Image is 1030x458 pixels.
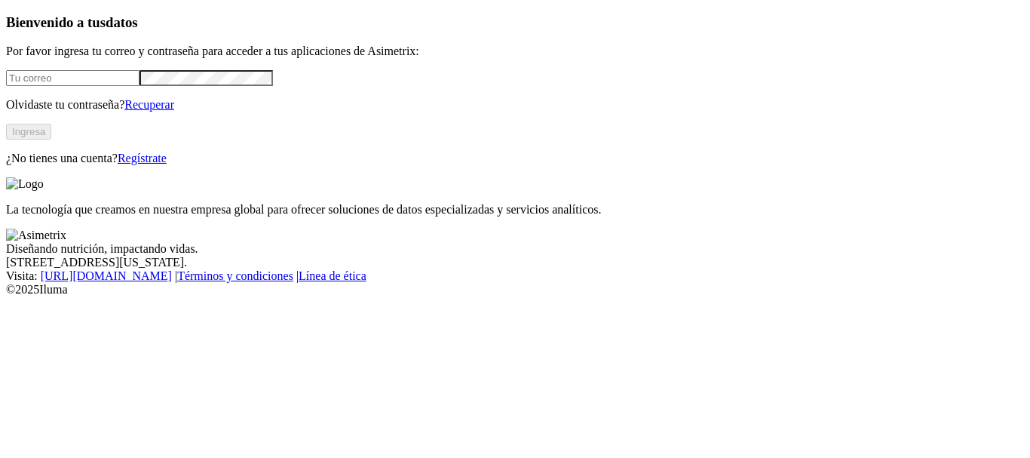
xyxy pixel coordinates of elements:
img: Logo [6,177,44,191]
a: [URL][DOMAIN_NAME] [41,269,172,282]
div: Diseñando nutrición, impactando vidas. [6,242,1024,256]
p: Por favor ingresa tu correo y contraseña para acceder a tus aplicaciones de Asimetrix: [6,45,1024,58]
p: La tecnología que creamos en nuestra empresa global para ofrecer soluciones de datos especializad... [6,203,1024,217]
a: Regístrate [118,152,167,164]
span: datos [106,14,138,30]
a: Términos y condiciones [177,269,293,282]
a: Recuperar [124,98,174,111]
a: Línea de ética [299,269,366,282]
img: Asimetrix [6,229,66,242]
h3: Bienvenido a tus [6,14,1024,31]
input: Tu correo [6,70,139,86]
div: © 2025 Iluma [6,283,1024,297]
div: [STREET_ADDRESS][US_STATE]. [6,256,1024,269]
div: Visita : | | [6,269,1024,283]
button: Ingresa [6,124,51,140]
p: ¿No tienes una cuenta? [6,152,1024,165]
p: Olvidaste tu contraseña? [6,98,1024,112]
